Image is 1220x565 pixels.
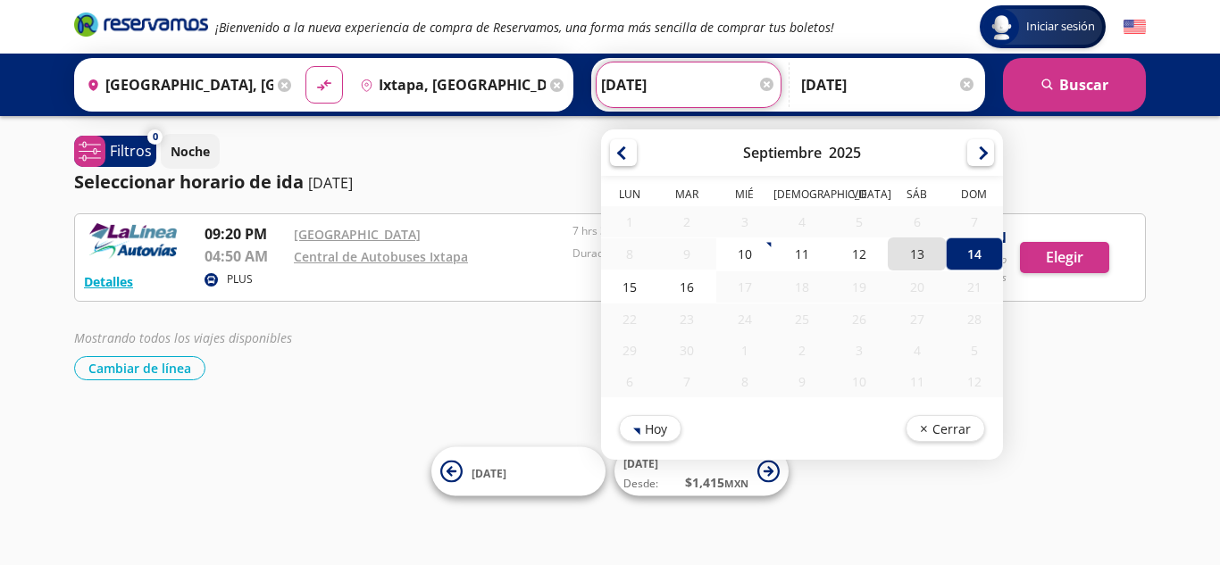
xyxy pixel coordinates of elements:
img: RESERVAMOS [84,223,182,259]
div: 12-Sep-25 [831,237,888,270]
a: [GEOGRAPHIC_DATA] [294,226,421,243]
input: Buscar Destino [353,62,547,107]
div: 2025 [829,143,861,162]
input: Buscar Origen [79,62,273,107]
div: 10-Sep-25 [716,237,773,270]
input: Opcional [801,62,976,107]
p: Duración [572,245,842,262]
button: 0Filtros [74,136,156,167]
div: 29-Sep-25 [601,335,658,366]
p: 09:20 PM [205,223,285,245]
i: Brand Logo [74,11,208,37]
span: Desde: [623,476,658,492]
div: 09-Oct-25 [773,366,831,397]
div: 12-Oct-25 [946,366,1003,397]
th: Martes [658,187,715,206]
div: 07-Sep-25 [946,206,1003,237]
div: Septiembre [743,143,822,162]
th: Miércoles [716,187,773,206]
small: MXN [724,477,748,490]
button: [DATE]Desde:$1,415MXN [614,447,789,496]
button: English [1124,16,1146,38]
th: Domingo [946,187,1003,206]
p: Noche [171,142,210,161]
div: 04-Sep-25 [773,206,831,237]
button: [DATE] [431,447,606,496]
th: Jueves [773,187,831,206]
div: 01-Oct-25 [716,335,773,366]
span: [DATE] [472,465,506,480]
span: 0 [153,129,158,145]
div: 03-Oct-25 [831,335,888,366]
th: Viernes [831,187,888,206]
button: Elegir [1020,242,1109,273]
div: 03-Sep-25 [716,206,773,237]
button: Cambiar de línea [74,356,205,380]
div: 20-Sep-25 [888,271,945,303]
p: Filtros [110,140,152,162]
div: 26-Sep-25 [831,303,888,335]
p: [DATE] [308,172,353,194]
div: 21-Sep-25 [946,271,1003,303]
div: 30-Sep-25 [658,335,715,366]
div: 01-Sep-25 [601,206,658,237]
div: 05-Oct-25 [946,335,1003,366]
div: 05-Sep-25 [831,206,888,237]
a: Brand Logo [74,11,208,43]
button: Cerrar [906,415,985,442]
em: Mostrando todos los viajes disponibles [74,329,292,346]
div: 04-Oct-25 [888,335,945,366]
div: 24-Sep-25 [716,303,773,335]
div: 09-Sep-25 [658,238,715,270]
div: 25-Sep-25 [773,303,831,335]
p: PLUS [227,271,253,287]
div: 08-Sep-25 [601,238,658,270]
div: 08-Oct-25 [716,366,773,397]
div: 07-Oct-25 [658,366,715,397]
div: 19-Sep-25 [831,271,888,303]
button: Detalles [84,272,133,291]
button: Hoy [619,415,681,442]
p: Seleccionar horario de ida [74,169,304,195]
div: 02-Sep-25 [658,206,715,237]
input: Elegir Fecha [601,62,776,107]
div: 18-Sep-25 [773,271,831,303]
div: 17-Sep-25 [716,271,773,303]
div: 13-Sep-25 [888,237,945,270]
div: 11-Sep-25 [773,237,831,270]
div: 22-Sep-25 [601,303,658,335]
div: 11-Oct-25 [888,366,945,397]
span: Iniciar sesión [1019,18,1102,36]
button: Buscar [1003,58,1146,112]
div: 28-Sep-25 [946,303,1003,335]
div: 02-Oct-25 [773,335,831,366]
span: $ 1,415 [685,473,748,492]
p: 04:50 AM [205,245,285,267]
button: Noche [161,134,220,169]
div: 15-Sep-25 [601,270,658,303]
div: 16-Sep-25 [658,270,715,303]
div: 06-Oct-25 [601,366,658,397]
div: 23-Sep-25 [658,303,715,335]
div: 10-Oct-25 [831,366,888,397]
span: [DATE] [623,456,658,471]
th: Sábado [888,187,945,206]
div: 27-Sep-25 [888,303,945,335]
p: 7 hrs 30 mins [572,223,842,239]
a: Central de Autobuses Ixtapa [294,248,468,265]
th: Lunes [601,187,658,206]
div: 06-Sep-25 [888,206,945,237]
div: 14-Sep-25 [946,237,1003,270]
em: ¡Bienvenido a la nueva experiencia de compra de Reservamos, una forma más sencilla de comprar tus... [215,19,834,36]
